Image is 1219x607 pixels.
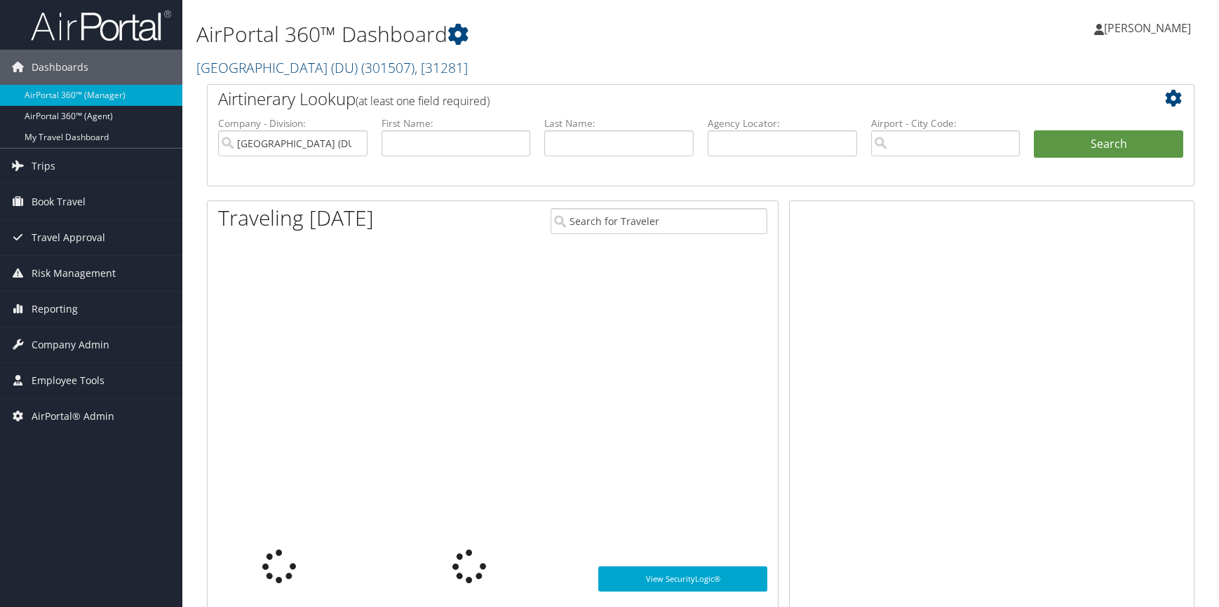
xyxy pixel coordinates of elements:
img: airportal-logo.png [31,9,171,42]
a: View SecurityLogic® [598,566,767,592]
span: Dashboards [32,50,88,85]
span: Travel Approval [32,220,105,255]
h1: Traveling [DATE] [218,203,374,233]
a: [GEOGRAPHIC_DATA] (DU) [196,58,468,77]
a: [PERSON_NAME] [1094,7,1205,49]
h2: Airtinerary Lookup [218,87,1101,111]
label: Last Name: [544,116,694,130]
span: Trips [32,149,55,184]
label: Airport - City Code: [871,116,1021,130]
input: Search for Traveler [551,208,767,234]
span: Reporting [32,292,78,327]
span: Risk Management [32,256,116,291]
h1: AirPortal 360™ Dashboard [196,20,869,49]
span: Book Travel [32,184,86,219]
span: , [ 31281 ] [415,58,468,77]
span: ( 301507 ) [361,58,415,77]
span: AirPortal® Admin [32,399,114,434]
span: Employee Tools [32,363,105,398]
label: First Name: [382,116,531,130]
label: Agency Locator: [708,116,857,130]
span: (at least one field required) [356,93,490,109]
span: Company Admin [32,327,109,362]
label: Company - Division: [218,116,368,130]
button: Search [1034,130,1183,158]
span: [PERSON_NAME] [1104,20,1191,36]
